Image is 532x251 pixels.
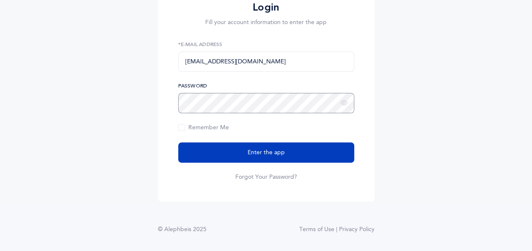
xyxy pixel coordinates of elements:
div: © Alephbeis 2025 [158,225,207,234]
span: Enter the app [248,148,285,157]
a: Forgot Your Password? [235,173,297,181]
p: Fill your account information to enter the app [178,18,354,27]
span: Remember Me [178,124,229,131]
h2: Login [178,1,354,14]
button: Enter the app [178,142,354,163]
a: Terms of Use | Privacy Policy [299,225,375,234]
label: *E-Mail Address [178,41,354,48]
label: Password [178,82,354,90]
